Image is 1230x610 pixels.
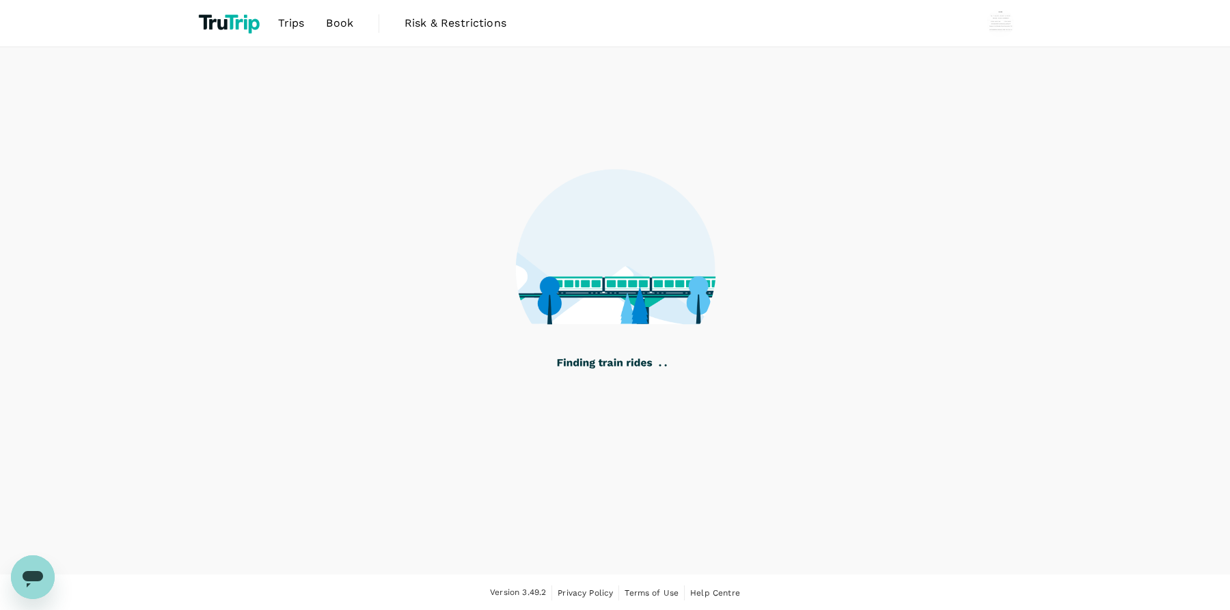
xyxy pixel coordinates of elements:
span: Book [326,15,353,31]
g: . [665,364,667,367]
iframe: Button to launch messaging window [11,555,55,599]
span: Risk & Restrictions [405,15,506,31]
span: Privacy Policy [558,588,613,598]
span: Terms of Use [625,588,679,598]
span: Help Centre [690,588,740,598]
a: Terms of Use [625,585,679,600]
a: Privacy Policy [558,585,613,600]
span: Version 3.49.2 [490,586,546,600]
img: Wisnu Wiranata [987,10,1014,37]
g: . [659,364,661,367]
span: Trips [278,15,305,31]
g: Finding train rides [558,358,653,369]
a: Help Centre [690,585,740,600]
img: TruTrip logo [194,8,267,38]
